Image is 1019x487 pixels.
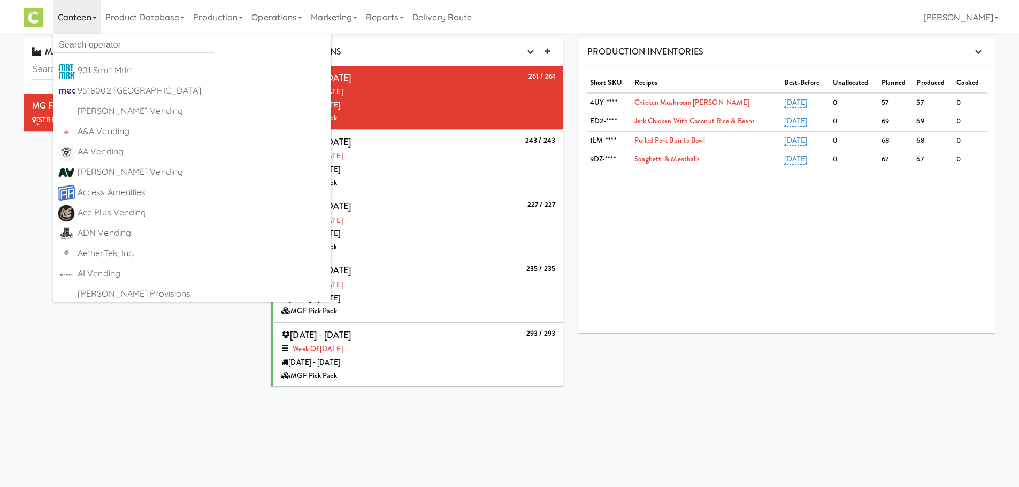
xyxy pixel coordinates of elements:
[281,329,351,341] span: [DATE] - [DATE]
[830,93,879,112] td: 0
[954,112,987,132] td: 0
[53,37,214,53] input: Search operator
[830,131,879,150] td: 0
[954,131,987,150] td: 0
[830,74,879,93] th: Unallocated
[281,112,555,125] div: MGF Pick Pack
[587,74,632,93] th: Short SKU
[78,225,327,241] div: ADN Vending
[271,194,563,258] li: 227 / 227 [DATE] - [DATE]Week of [DATE][DATE] - [DATE]MGF Pick Pack
[58,245,75,262] img: wikircranfrz09drhcio.png
[784,135,807,146] a: [DATE]
[830,150,879,169] td: 0
[32,60,247,80] input: Search Manufacturer
[914,112,954,132] td: 69
[528,71,555,81] b: 261 / 261
[78,164,327,180] div: [PERSON_NAME] Vending
[527,199,555,210] b: 227 / 227
[281,292,555,305] div: [DATE] - [DATE]
[526,328,555,338] b: 293 / 293
[58,286,75,303] img: ACwAAAAAAQABAAACADs=
[36,115,101,125] span: [STREET_ADDRESS]
[78,123,327,140] div: A&A Vending
[879,131,914,150] td: 68
[914,150,954,169] td: 67
[632,74,782,93] th: Recipes
[281,200,351,212] span: [DATE] - [DATE]
[281,72,351,84] span: [DATE] - [DATE]
[78,63,327,79] div: 901 Smrt Mrkt
[587,150,987,169] tr: 9DZ-****Spaghetti & Meatballs[DATE]067670
[281,176,555,190] div: MGF Pick Pack
[784,154,807,165] a: [DATE]
[879,93,914,112] td: 57
[281,99,555,112] div: [DATE] - [DATE]
[587,93,987,112] tr: 4UY-****Chicken Mushroom [PERSON_NAME][DATE]057570
[58,205,75,222] img: fg1tdwzclvcgadomhdtp.png
[32,45,120,58] span: MANUFACTURERS
[879,112,914,132] td: 69
[24,94,255,131] li: MG Foods[STREET_ADDRESS]
[281,163,555,176] div: [DATE] - [DATE]
[271,258,563,322] li: 235 / 235 [DATE] - [DATE]Week of [DATE][DATE] - [DATE]MGF Pick Pack
[78,103,327,119] div: [PERSON_NAME] Vending
[634,154,700,164] a: Spaghetti & Meatballs
[271,66,563,130] li: 261 / 261 [DATE] - [DATE]Week of [DATE][DATE] - [DATE]MGF Pick Pack
[784,116,807,127] a: [DATE]
[58,83,75,100] img: pbzj0xqistzv78rw17gh.jpg
[281,241,555,254] div: MGF Pick Pack
[634,135,704,145] a: Pulled Pork Burrito Bowl
[634,97,749,107] a: Chicken Mushroom [PERSON_NAME]
[78,83,327,99] div: 9518002 [GEOGRAPHIC_DATA]
[78,286,327,302] div: [PERSON_NAME] Provisions
[954,74,987,93] th: Cooked
[914,74,954,93] th: Produced
[281,136,351,148] span: [DATE] - [DATE]
[526,264,555,274] b: 235 / 235
[78,184,327,200] div: Access Amenities
[281,305,555,318] div: MGF Pick Pack
[58,103,75,120] img: ACwAAAAAAQABAAACADs=
[58,123,75,141] img: q2obotf9n3qqirn9vbvw.jpg
[784,97,807,108] a: [DATE]
[78,205,327,221] div: Ace Plus Vending
[271,130,563,194] li: 243 / 243 [DATE] - [DATE]Week of [DATE][DATE] - [DATE]MGF Pick Pack
[78,245,327,261] div: AetherTek, Inc.
[914,131,954,150] td: 68
[281,356,555,369] div: [DATE] - [DATE]
[587,131,987,150] tr: 1LM-****Pulled Pork Burrito Bowl[DATE]068680
[58,144,75,161] img: dcdxvmg3yksh6usvjplj.png
[525,135,555,145] b: 243 / 243
[58,184,75,202] img: kgvx9ubdnwdmesdqrgmd.png
[58,225,75,242] img: btfbkppilgpqn7n9svkz.png
[32,99,69,112] span: MG Foods
[78,144,327,160] div: AA Vending
[879,150,914,169] td: 67
[271,323,563,387] li: 293 / 293 [DATE] - [DATE]Week of [DATE][DATE] - [DATE]MGF Pick Pack
[281,227,555,241] div: [DATE] - [DATE]
[954,93,987,112] td: 0
[293,344,342,354] a: Week of [DATE]
[281,264,351,276] span: [DATE] - [DATE]
[58,63,75,80] img: ir0uzeqxfph1lfkm2qud.jpg
[830,112,879,132] td: 0
[782,74,830,93] th: Best-Before
[587,112,987,132] tr: ED2-****Jerk Chicken with Coconut Rice & Beans[DATE]069690
[58,164,75,181] img: ucvciuztr6ofmmudrk1o.png
[879,74,914,93] th: Planned
[634,116,755,126] a: Jerk Chicken with Coconut Rice & Beans
[24,8,43,27] img: Micromart
[954,150,987,169] td: 0
[58,266,75,283] img: ck9lluqwz49r4slbytpm.png
[587,45,703,58] span: PRODUCTION INVENTORIES
[78,266,327,282] div: AI Vending
[914,93,954,112] td: 57
[281,369,555,383] div: MGF Pick Pack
